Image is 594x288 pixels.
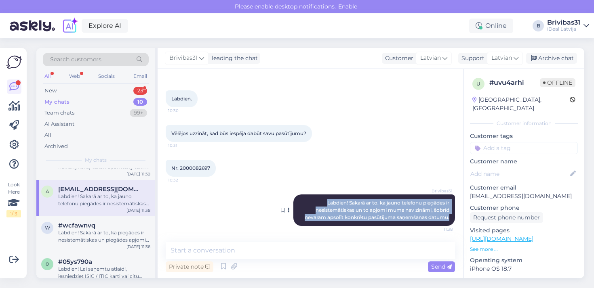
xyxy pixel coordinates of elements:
p: Customer phone [470,204,578,212]
span: Enable [336,3,360,10]
p: Customer tags [470,132,578,140]
div: Labdien! Sakarā ar to, ka piegādes ir nesistemātiskas un piegādes apjomi mums nav zināmi, šobrīd ... [58,229,150,244]
div: 1 / 3 [6,210,21,217]
span: #wcfawnvq [58,222,95,229]
div: Private note [166,261,213,272]
div: Look Here [6,181,21,217]
span: 10:32 [168,177,198,183]
span: Nr. 2000082697 [171,165,210,171]
div: Request phone number [470,212,543,223]
div: Customer [382,54,413,63]
p: Operating system [470,256,578,265]
div: [GEOGRAPHIC_DATA], [GEOGRAPHIC_DATA] [472,96,570,113]
span: 10:31 [168,142,198,148]
div: [DATE] 11:38 [126,207,150,213]
a: Brivibas31iDeal Latvija [547,19,589,32]
span: Labdien! Sakarā ar to, ka jauno telefonu piegādes ir nesistemātiskas un to apjomi mums nav zināmi... [305,200,451,220]
img: explore-ai [61,17,78,34]
span: alona.vikentjeva@gmail.com [58,186,142,193]
p: Visited pages [470,226,578,235]
div: Socials [97,71,116,81]
span: u [476,81,480,87]
input: Add name [470,169,569,178]
div: Web [67,71,82,81]
input: Add a tag [470,142,578,154]
span: a [46,188,49,194]
p: Customer email [470,184,578,192]
p: Customer name [470,157,578,166]
div: 10 [133,98,147,106]
span: #05ys790a [58,258,92,265]
div: [DATE] 11:36 [126,244,150,250]
span: w [45,225,50,231]
div: 99+ [130,109,147,117]
div: B [533,20,544,31]
span: 0 [46,261,49,267]
div: Team chats [44,109,74,117]
div: Archive chat [526,53,577,64]
p: iPhone OS 18.7 [470,265,578,273]
span: 11:38 [422,226,453,232]
div: Archived [44,142,68,150]
a: [URL][DOMAIN_NAME] [470,235,533,242]
div: AI Assistant [44,120,74,128]
div: All [44,131,51,139]
div: Labdien! Sakarā ar to, ka jauno telefonu piegādes ir nesistemātiskas un to apjomi mums nav zināmi... [58,193,150,207]
p: See more ... [470,246,578,253]
span: Send [431,263,452,270]
p: [EMAIL_ADDRESS][DOMAIN_NAME] [470,192,578,200]
span: Latvian [420,54,441,63]
div: All [43,71,52,81]
div: Support [458,54,484,63]
div: leading the chat [209,54,258,63]
p: Browser [470,276,578,285]
div: Brivibas31 [547,19,580,26]
span: Labdien. [171,96,192,102]
span: Brivibas31 [422,188,453,194]
span: 10:30 [168,108,198,114]
span: Vēlējos uzzināt, kad būs iespēja dabūt savu pasūtījumu? [171,130,306,136]
div: Customer information [470,120,578,127]
span: Latvian [491,54,512,63]
div: My chats [44,98,70,106]
div: Online [469,19,513,33]
div: [DATE] 11:39 [126,171,150,177]
div: 23 [133,87,147,95]
div: Labdien! Lai saņemtu atlaidi, iesniedziet ISIC / ITIC karti vai citu dokumentu, kas apliecina jūs... [58,265,150,280]
img: Askly Logo [6,54,22,70]
div: # uvu4arhi [489,78,540,88]
div: Email [132,71,149,81]
span: My chats [85,157,107,164]
a: Explore AI [82,19,128,33]
span: Offline [540,78,575,87]
span: Brivibas31 [169,54,198,63]
span: Search customers [50,55,101,64]
div: New [44,87,57,95]
div: iDeal Latvija [547,26,580,32]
